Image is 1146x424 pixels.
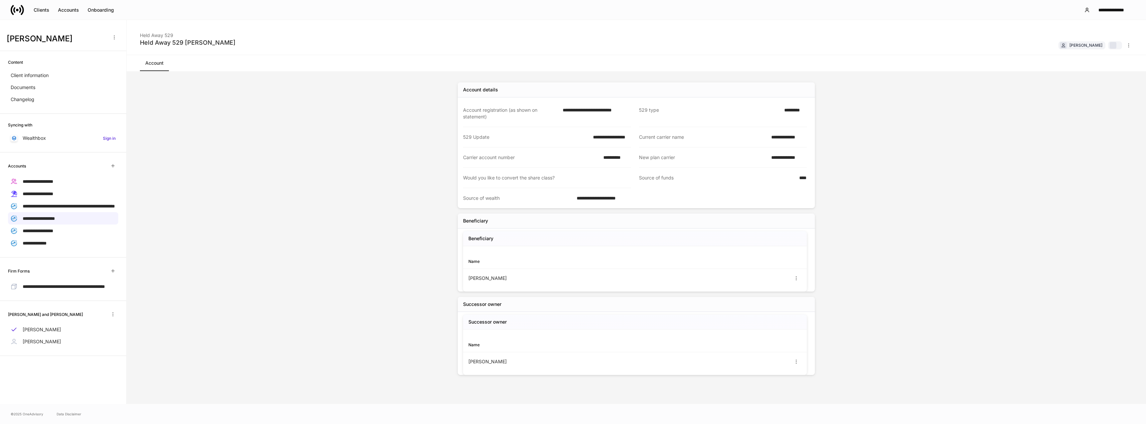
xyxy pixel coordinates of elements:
div: Beneficiary [463,218,488,224]
a: Client information [8,69,118,81]
div: [PERSON_NAME] [468,275,635,282]
div: Would you like to convert the share class? [463,174,627,181]
div: Account registration (as shown on statement) [463,107,559,120]
p: Changelog [11,96,34,103]
button: Accounts [54,5,83,15]
a: [PERSON_NAME] [8,336,118,348]
div: [PERSON_NAME] [468,358,635,365]
div: Carrier account number [463,154,599,161]
span: © 2025 OneAdvisory [11,411,43,417]
div: Source of wealth [463,195,573,201]
p: Wealthbox [23,135,46,141]
p: Client information [11,72,49,79]
a: [PERSON_NAME] [8,324,118,336]
div: Source of funds [639,174,795,181]
div: Clients [34,7,49,13]
h6: Content [8,59,23,65]
a: Documents [8,81,118,93]
div: Accounts [58,7,79,13]
div: Successor owner [463,301,501,308]
div: Onboarding [88,7,114,13]
h5: Beneficiary [468,235,493,242]
h6: [PERSON_NAME] and [PERSON_NAME] [8,311,83,318]
div: [PERSON_NAME] [1069,42,1102,48]
div: 529 type [639,107,780,120]
p: [PERSON_NAME] [23,338,61,345]
p: Documents [11,84,35,91]
h6: Syncing with [8,122,32,128]
div: Name [468,258,635,265]
h6: Accounts [8,163,26,169]
div: Account details [463,86,498,93]
a: Account [140,55,169,71]
button: Onboarding [83,5,118,15]
a: Changelog [8,93,118,105]
button: Clients [29,5,54,15]
h6: Firm Forms [8,268,30,274]
a: Data Disclaimer [57,411,81,417]
div: 529 Update [463,134,589,140]
a: WealthboxSign in [8,132,118,144]
h6: Sign in [103,135,116,141]
h3: [PERSON_NAME] [7,33,106,44]
p: [PERSON_NAME] [23,326,61,333]
div: Held Away 529 [PERSON_NAME] [140,39,236,47]
div: Current carrier name [639,134,767,140]
div: Name [468,342,635,348]
div: Held Away 529 [140,28,236,39]
div: New plan carrier [639,154,767,161]
h5: Successor owner [468,319,507,325]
